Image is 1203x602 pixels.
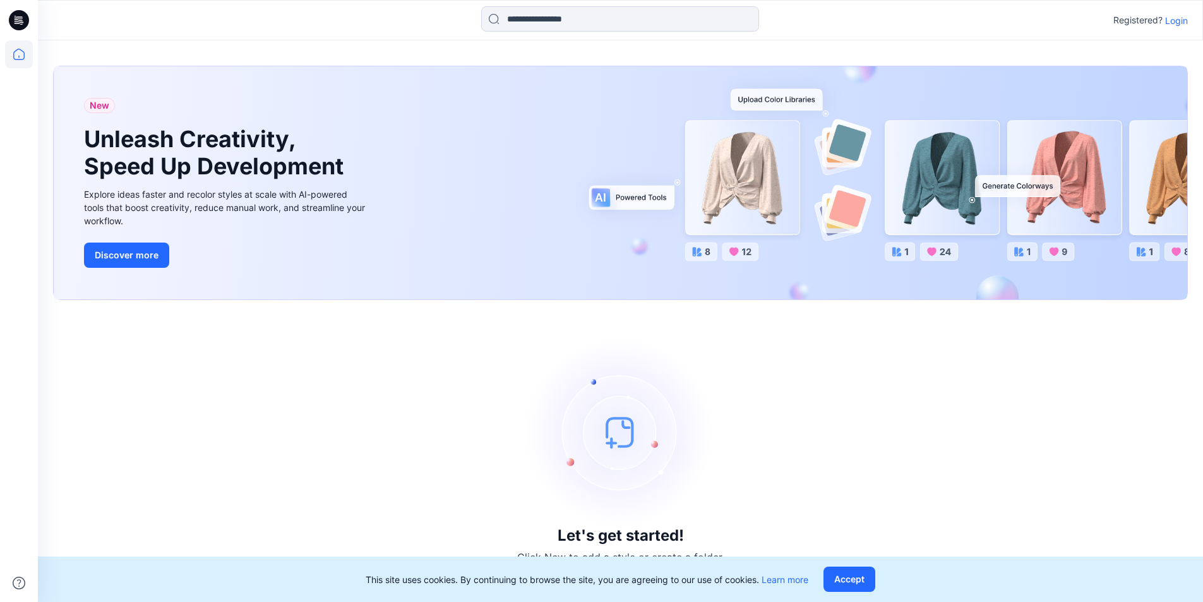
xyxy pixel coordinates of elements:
div: Explore ideas faster and recolor styles at scale with AI-powered tools that boost creativity, red... [84,188,368,227]
img: empty-state-image.svg [526,337,715,527]
p: Click New to add a style or create a folder. [517,550,724,565]
p: Registered? [1113,13,1163,28]
p: Login [1165,14,1188,27]
button: Accept [823,567,875,592]
button: Discover more [84,243,169,268]
h1: Unleash Creativity, Speed Up Development [84,126,349,180]
span: New [90,98,109,113]
p: This site uses cookies. By continuing to browse the site, you are agreeing to our use of cookies. [366,573,808,586]
h3: Let's get started! [558,527,684,545]
a: Learn more [762,574,808,585]
a: Discover more [84,243,368,268]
